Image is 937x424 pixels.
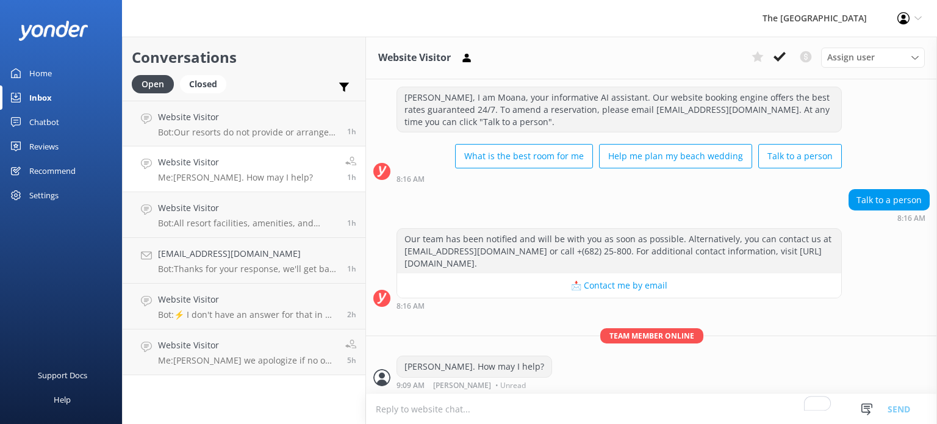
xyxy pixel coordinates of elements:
[123,238,365,284] a: [EMAIL_ADDRESS][DOMAIN_NAME]Bot:Thanks for your response, we'll get back to you as soon as we can...
[433,382,491,389] span: [PERSON_NAME]
[397,87,841,132] div: [PERSON_NAME], I am Moana, your informative AI assistant. Our website booking engine offers the b...
[397,176,425,183] strong: 8:16 AM
[158,201,338,215] h4: Website Visitor
[180,77,232,90] a: Closed
[347,309,356,320] span: Oct 07 2025 02:05pm (UTC -10:00) Pacific/Honolulu
[123,284,365,329] a: Website VisitorBot:⚡ I don't have an answer for that in my knowledge base. Please try and rephras...
[495,382,526,389] span: • Unread
[347,218,356,228] span: Oct 07 2025 03:04pm (UTC -10:00) Pacific/Honolulu
[158,172,313,183] p: Me: [PERSON_NAME]. How may I help?
[18,21,88,41] img: yonder-white-logo.png
[347,126,356,137] span: Oct 07 2025 03:35pm (UTC -10:00) Pacific/Honolulu
[29,85,52,110] div: Inbox
[29,61,52,85] div: Home
[158,355,336,366] p: Me: [PERSON_NAME] we apologize if no one has gotten back to you on your message you may contact o...
[158,293,338,306] h4: Website Visitor
[29,134,59,159] div: Reviews
[397,303,425,310] strong: 8:16 AM
[158,309,338,320] p: Bot: ⚡ I don't have an answer for that in my knowledge base. Please try and rephrase your questio...
[397,174,842,183] div: Oct 07 2025 02:16pm (UTC -10:00) Pacific/Honolulu
[366,394,937,424] textarea: To enrich screen reader interactions, please activate Accessibility in Grammarly extension settings
[158,156,313,169] h4: Website Visitor
[827,51,875,64] span: Assign user
[38,363,87,387] div: Support Docs
[397,229,841,273] div: Our team has been notified and will be with you as soon as possible. Alternatively, you can conta...
[158,218,338,229] p: Bot: All resort facilities, amenities, and services, including the restaurant, bar, pool, sun lou...
[123,329,365,375] a: Website VisitorMe:[PERSON_NAME] we apologize if no one has gotten back to you on your message you...
[347,172,356,182] span: Oct 07 2025 03:09pm (UTC -10:00) Pacific/Honolulu
[397,273,841,298] button: 📩 Contact me by email
[397,356,551,377] div: [PERSON_NAME]. How may I help?
[158,339,336,352] h4: Website Visitor
[29,110,59,134] div: Chatbot
[123,146,365,192] a: Website VisitorMe:[PERSON_NAME]. How may I help?1h
[158,247,338,261] h4: [EMAIL_ADDRESS][DOMAIN_NAME]
[158,110,338,124] h4: Website Visitor
[599,144,752,168] button: Help me plan my beach wedding
[347,355,356,365] span: Oct 07 2025 11:26am (UTC -10:00) Pacific/Honolulu
[849,214,930,222] div: Oct 07 2025 02:16pm (UTC -10:00) Pacific/Honolulu
[158,264,338,275] p: Bot: Thanks for your response, we'll get back to you as soon as we can during opening hours.
[29,183,59,207] div: Settings
[132,46,356,69] h2: Conversations
[758,144,842,168] button: Talk to a person
[123,192,365,238] a: Website VisitorBot:All resort facilities, amenities, and services, including the restaurant, bar,...
[397,382,425,389] strong: 9:09 AM
[180,75,226,93] div: Closed
[455,144,593,168] button: What is the best room for me
[132,77,180,90] a: Open
[600,328,703,343] span: Team member online
[132,75,174,93] div: Open
[378,50,451,66] h3: Website Visitor
[54,387,71,412] div: Help
[397,381,552,389] div: Oct 07 2025 03:09pm (UTC -10:00) Pacific/Honolulu
[29,159,76,183] div: Recommend
[158,127,338,138] p: Bot: Our resorts do not provide or arrange transportation services, including airport transfers. ...
[897,215,925,222] strong: 8:16 AM
[849,190,929,210] div: Talk to a person
[347,264,356,274] span: Oct 07 2025 03:00pm (UTC -10:00) Pacific/Honolulu
[821,48,925,67] div: Assign User
[123,101,365,146] a: Website VisitorBot:Our resorts do not provide or arrange transportation services, including airpo...
[397,301,842,310] div: Oct 07 2025 02:16pm (UTC -10:00) Pacific/Honolulu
